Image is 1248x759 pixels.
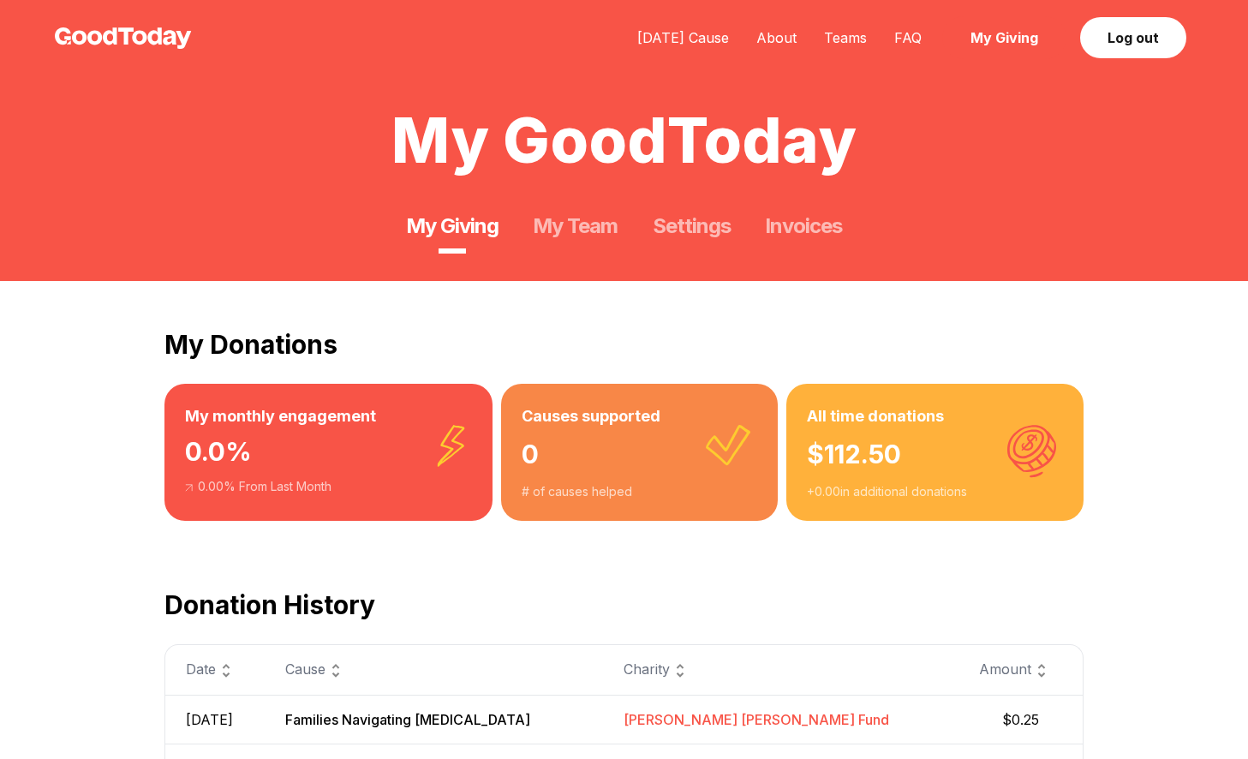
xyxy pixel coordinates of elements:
[765,212,842,240] a: Invoices
[164,329,1084,360] h2: My Donations
[186,659,244,681] div: Date
[942,16,1066,59] a: My Giving
[533,212,618,240] a: My Team
[624,659,939,681] div: Charity
[1080,17,1186,58] a: Log out
[285,711,530,728] span: Families Navigating [MEDICAL_DATA]
[979,709,1062,730] span: $0.25
[979,659,1062,681] div: Amount
[810,29,881,46] a: Teams
[881,29,935,46] a: FAQ
[522,428,756,483] div: 0
[522,483,756,500] div: # of causes helped
[522,404,756,428] h3: Causes supported
[406,212,499,240] a: My Giving
[185,478,472,495] div: 0.00 % From Last Month
[807,428,1063,483] div: $ 112.50
[743,29,810,46] a: About
[185,428,472,478] div: 0.0 %
[653,212,731,240] a: Settings
[807,483,1063,500] div: + 0.00 in additional donations
[807,404,1063,428] h3: All time donations
[164,589,1084,620] h2: Donation History
[55,27,192,49] img: GoodToday
[185,404,472,428] h3: My monthly engagement
[164,695,265,744] td: [DATE]
[624,29,743,46] a: [DATE] Cause
[624,711,889,728] span: [PERSON_NAME] [PERSON_NAME] Fund
[285,659,582,681] div: Cause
